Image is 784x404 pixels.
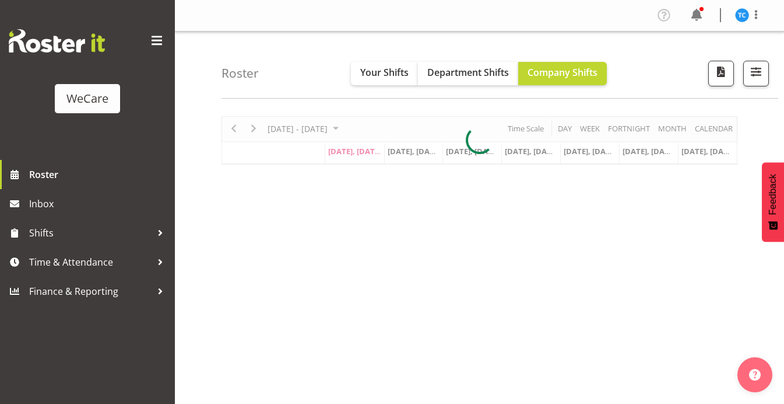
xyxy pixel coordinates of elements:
span: Company Shifts [528,66,597,79]
img: help-xxl-2.png [749,369,761,381]
span: Department Shifts [427,66,509,79]
button: Filter Shifts [743,61,769,86]
span: Your Shifts [360,66,409,79]
img: torry-cobb11469.jpg [735,8,749,22]
span: Inbox [29,195,169,213]
span: Roster [29,166,169,183]
button: Company Shifts [518,62,607,85]
span: Finance & Reporting [29,283,152,300]
img: Rosterit website logo [9,29,105,53]
button: Department Shifts [418,62,518,85]
button: Feedback - Show survey [762,162,784,242]
span: Time & Attendance [29,253,152,271]
div: WeCare [66,90,108,107]
button: Download a PDF of the roster according to the set date range. [708,61,734,86]
h4: Roster [222,67,259,80]
span: Feedback [768,174,778,215]
button: Your Shifts [351,62,418,85]
span: Shifts [29,224,152,242]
